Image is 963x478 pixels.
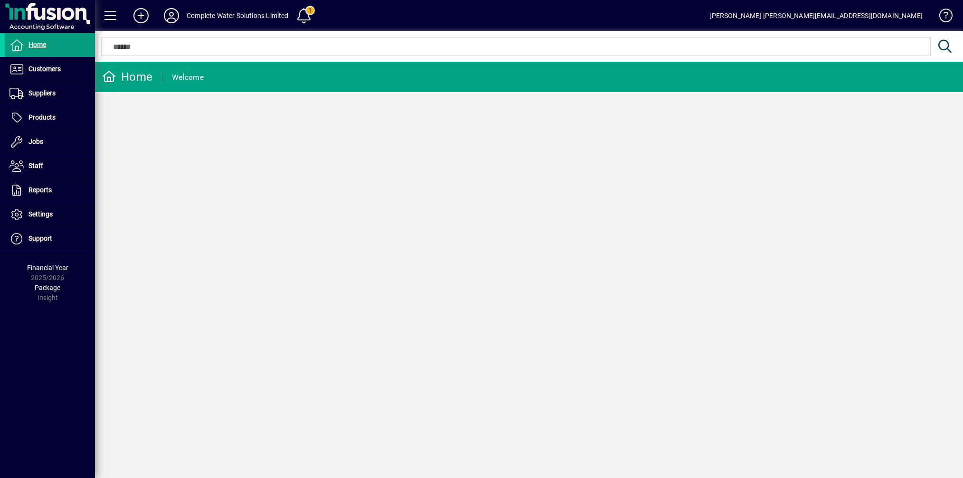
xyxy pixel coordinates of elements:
[156,7,187,24] button: Profile
[28,65,61,73] span: Customers
[172,70,204,85] div: Welcome
[5,57,95,81] a: Customers
[27,264,68,272] span: Financial Year
[28,162,43,169] span: Staff
[102,69,152,84] div: Home
[5,82,95,105] a: Suppliers
[28,234,52,242] span: Support
[28,138,43,145] span: Jobs
[932,2,951,33] a: Knowledge Base
[28,41,46,48] span: Home
[126,7,156,24] button: Add
[28,89,56,97] span: Suppliers
[28,210,53,218] span: Settings
[187,8,289,23] div: Complete Water Solutions Limited
[28,186,52,194] span: Reports
[5,178,95,202] a: Reports
[35,284,60,291] span: Package
[5,203,95,226] a: Settings
[5,227,95,251] a: Support
[709,8,923,23] div: [PERSON_NAME] [PERSON_NAME][EMAIL_ADDRESS][DOMAIN_NAME]
[5,154,95,178] a: Staff
[28,113,56,121] span: Products
[5,106,95,130] a: Products
[5,130,95,154] a: Jobs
